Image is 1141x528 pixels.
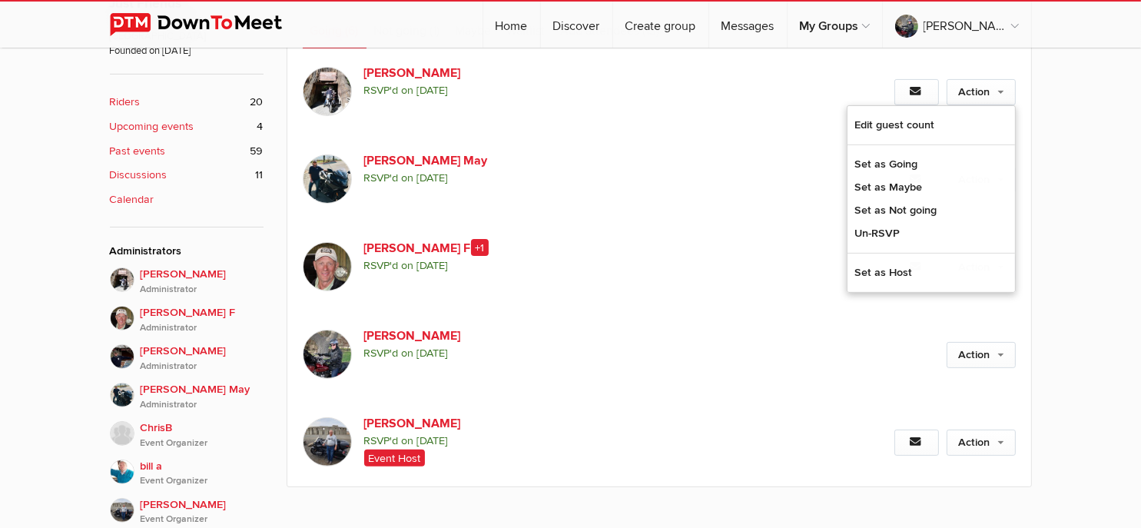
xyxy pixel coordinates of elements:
[364,151,627,170] a: [PERSON_NAME] May
[471,239,489,256] span: +1
[110,167,264,184] a: Discussions 11
[110,383,134,407] img: Barb May
[947,430,1016,456] a: Action
[141,321,264,335] i: Administrator
[110,167,168,184] b: Discussions
[110,143,166,160] b: Past events
[141,266,264,297] span: [PERSON_NAME]
[110,421,134,446] img: ChrisB
[110,191,154,208] b: Calendar
[110,118,264,135] a: Upcoming events 4
[364,239,627,257] a: [PERSON_NAME] F+1
[417,259,449,272] i: [DATE]
[847,114,1015,137] a: Edit guest count
[788,2,882,48] a: My Groups
[110,143,264,160] a: Past events 59
[141,360,264,374] i: Administrator
[110,374,264,412] a: [PERSON_NAME] MayAdministrator
[303,330,352,379] img: John R
[847,199,1015,222] a: Set as Not going
[364,64,627,82] a: [PERSON_NAME]
[947,342,1016,368] a: Action
[417,84,449,97] i: [DATE]
[110,412,264,450] a: ChrisBEvent Organizer
[110,44,264,58] span: Founded on [DATE]
[847,222,1015,245] a: Un-RSVP
[250,94,264,111] span: 20
[141,283,264,297] i: Administrator
[483,2,540,48] a: Home
[364,327,627,345] a: [PERSON_NAME]
[110,94,264,111] a: Riders 20
[110,344,134,369] img: Scott May
[364,345,802,362] span: RSVP'd on
[417,434,449,447] i: [DATE]
[709,2,787,48] a: Messages
[110,335,264,374] a: [PERSON_NAME]Administrator
[141,496,264,527] span: [PERSON_NAME]
[141,437,264,450] i: Event Organizer
[303,242,352,291] img: Butch F
[141,398,264,412] i: Administrator
[110,94,141,111] b: Riders
[847,176,1015,199] a: Set as Maybe
[141,420,264,450] span: ChrisB
[141,381,264,412] span: [PERSON_NAME] May
[110,498,134,523] img: Kenneth Manuel
[947,79,1016,105] a: Action
[364,257,802,274] span: RSVP'd on
[141,304,264,335] span: [PERSON_NAME] F
[303,154,352,204] img: Barb May
[110,297,264,335] a: [PERSON_NAME] FAdministrator
[141,474,264,488] i: Event Organizer
[110,489,264,527] a: [PERSON_NAME]Event Organizer
[257,118,264,135] span: 4
[110,267,134,292] img: John P
[364,414,627,433] a: [PERSON_NAME]
[541,2,612,48] a: Discover
[110,460,134,484] img: bill a
[417,347,449,360] i: [DATE]
[141,513,264,526] i: Event Organizer
[613,2,708,48] a: Create group
[110,118,194,135] b: Upcoming events
[364,170,802,187] span: RSVP'd on
[303,67,352,116] img: John P
[364,82,802,99] span: RSVP'd on
[141,458,264,489] span: bill a
[110,267,264,297] a: [PERSON_NAME]Administrator
[250,143,264,160] span: 59
[110,191,264,208] a: Calendar
[303,417,352,467] img: Kenneth Manuel
[417,171,449,184] i: [DATE]
[110,13,306,36] img: DownToMeet
[141,343,264,374] span: [PERSON_NAME]
[110,450,264,489] a: bill aEvent Organizer
[110,306,134,330] img: Butch F
[847,261,1015,284] a: Set as Host
[364,433,802,450] span: RSVP'd on
[847,153,1015,176] a: Set as Going
[110,243,264,260] div: Administrators
[256,167,264,184] span: 11
[364,450,426,467] span: Event Host
[883,2,1031,48] a: [PERSON_NAME]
